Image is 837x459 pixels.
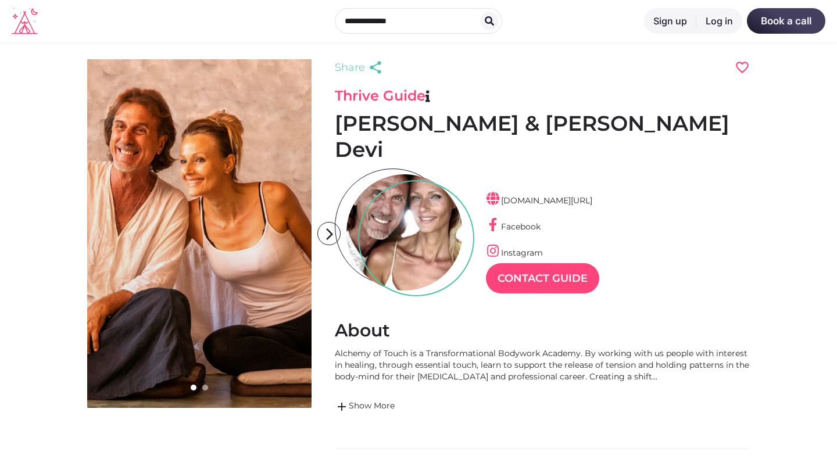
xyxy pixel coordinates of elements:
[486,248,543,258] a: Instagram
[747,8,825,34] a: Book a call
[644,8,696,34] a: Sign up
[335,347,750,382] div: Alchemy of Touch is a Transformational Bodywork Academy. By working with us people with interest ...
[335,59,386,76] a: Share
[335,59,365,76] span: Share
[486,221,541,232] a: Facebook
[335,87,750,105] h3: Thrive Guide
[335,110,750,163] h1: [PERSON_NAME] & [PERSON_NAME] Devi
[335,320,750,342] h2: About
[696,8,742,34] a: Log in
[335,400,750,414] a: addShow More
[486,195,592,206] a: [DOMAIN_NAME][URL]
[486,263,599,293] a: Contact Guide
[335,400,349,414] span: add
[318,223,341,246] i: arrow_forward_ios
[60,223,84,246] i: arrow_back_ios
